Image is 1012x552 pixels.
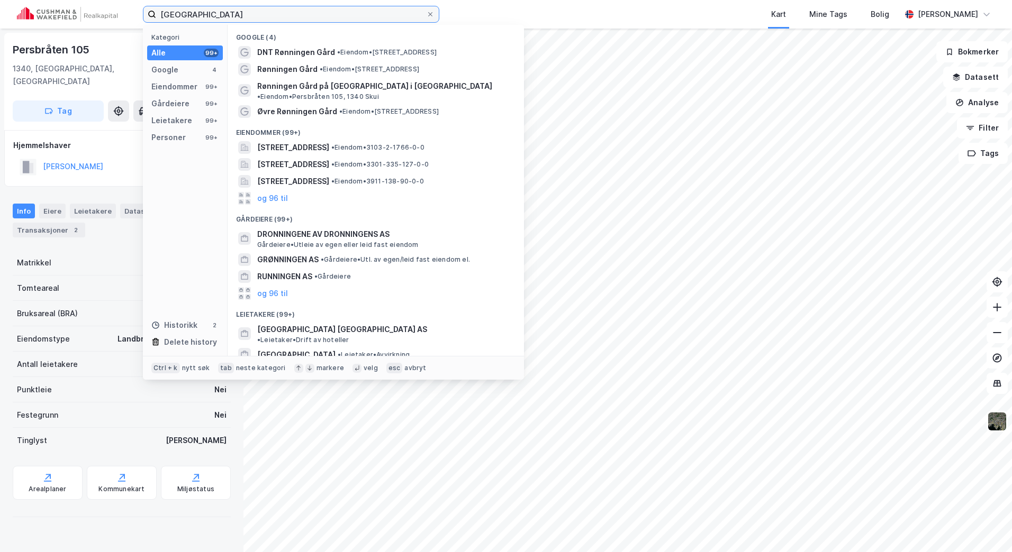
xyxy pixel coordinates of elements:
div: Google [151,63,178,76]
div: nytt søk [182,364,210,372]
span: [STREET_ADDRESS] [257,141,329,154]
button: Tag [13,100,104,122]
span: Leietaker • Avvirkning [338,351,410,359]
div: Tinglyst [17,434,47,447]
span: Eiendom • [STREET_ADDRESS] [339,107,439,116]
span: GRØNNINGEN AS [257,253,319,266]
div: 4 [210,66,219,74]
div: Leietakere [70,204,116,218]
div: Bruksareal (BRA) [17,307,78,320]
button: Filter [957,117,1008,139]
div: Persbråten 105 [13,41,92,58]
div: Kart [771,8,786,21]
span: Eiendom • 3103-2-1766-0-0 [331,143,424,152]
div: markere [317,364,344,372]
div: [PERSON_NAME] [918,8,978,21]
div: Google (4) [228,25,524,44]
div: Eiendommer (99+) [228,120,524,139]
button: Bokmerker [936,41,1008,62]
span: Øvre Rønningen Gård [257,105,337,118]
span: RUNNINGEN AS [257,270,312,283]
div: Personer [151,131,186,144]
span: • [257,336,260,344]
span: • [257,93,260,100]
div: Delete history [164,336,217,348]
span: Gårdeiere • Utleie av egen eller leid fast eiendom [257,241,419,249]
span: Eiendom • [STREET_ADDRESS] [320,65,419,73]
img: 9k= [987,411,1007,431]
button: Tags [959,143,1008,164]
span: • [321,255,324,263]
div: Leietakere (99+) [228,302,524,321]
div: 2 [210,321,219,329]
div: Punktleie [17,383,52,396]
span: • [331,160,335,168]
span: DNT Rønningen Gård [257,46,335,59]
span: • [337,48,340,56]
div: Antall leietakere [17,358,78,371]
div: Datasett [120,204,160,218]
div: Matrikkel [17,256,51,269]
div: Nei [214,383,227,396]
span: Eiendom • Persbråten 105, 1340 Skui [257,93,379,101]
div: Eiere [39,204,66,218]
span: [STREET_ADDRESS] [257,175,329,188]
div: Kommunekart [98,485,144,493]
div: Landbruk, Enebolig, Logistikk [118,333,227,345]
div: Kategori [151,33,223,41]
div: Historikk [151,319,197,332]
div: Transaksjoner [13,223,85,237]
div: Arealplaner [29,485,66,493]
div: Gårdeiere [151,97,189,110]
span: Eiendom • [STREET_ADDRESS] [337,48,437,57]
div: Hjemmelshaver [13,139,230,152]
input: Søk på adresse, matrikkel, gårdeiere, leietakere eller personer [156,6,426,22]
div: neste kategori [236,364,286,372]
div: 99+ [204,82,219,91]
div: [PERSON_NAME] [166,434,227,447]
div: Eiendomstype [17,333,70,345]
div: Kontrollprogram for chat [959,501,1012,552]
span: Leietaker • Drift av hoteller [257,336,349,344]
span: Gårdeiere • Utl. av egen/leid fast eiendom el. [321,255,470,264]
iframe: Chat Widget [959,501,1012,552]
button: Analyse [946,92,1008,113]
div: Eiendommer [151,80,197,93]
span: • [331,143,335,151]
span: Rønningen Gård [257,63,318,76]
button: og 96 til [257,192,288,205]
span: [STREET_ADDRESS] [257,158,329,171]
div: avbryt [404,364,426,372]
span: • [320,65,323,73]
button: Datasett [943,67,1008,88]
div: Leietakere [151,114,192,127]
div: Mine Tags [809,8,847,21]
img: cushman-wakefield-realkapital-logo.202ea83816669bd177139c58696a8fa1.svg [17,7,118,22]
div: 99+ [204,133,219,142]
span: • [331,177,335,185]
span: Eiendom • 3911-138-90-0-0 [331,177,424,186]
span: Gårdeiere [314,272,351,281]
div: velg [364,364,378,372]
div: Nei [214,409,227,421]
span: • [338,351,341,358]
div: Miljøstatus [177,485,214,493]
div: 99+ [204,99,219,108]
span: • [339,107,342,115]
div: esc [386,363,403,373]
span: DRONNINGENE AV DRONNINGENS AS [257,228,511,241]
span: • [314,272,318,280]
div: Tomteareal [17,282,59,295]
button: og 96 til [257,287,288,300]
div: 99+ [204,49,219,57]
div: Gårdeiere (99+) [228,207,524,226]
div: Alle [151,47,166,59]
div: Info [13,204,35,218]
div: Ctrl + k [151,363,180,373]
div: tab [218,363,234,373]
div: 1340, [GEOGRAPHIC_DATA], [GEOGRAPHIC_DATA] [13,62,150,88]
span: [GEOGRAPHIC_DATA] [257,348,336,361]
span: Eiendom • 3301-335-127-0-0 [331,160,429,169]
div: Bolig [871,8,889,21]
span: Rønningen Gård på [GEOGRAPHIC_DATA] i [GEOGRAPHIC_DATA] [257,80,492,93]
